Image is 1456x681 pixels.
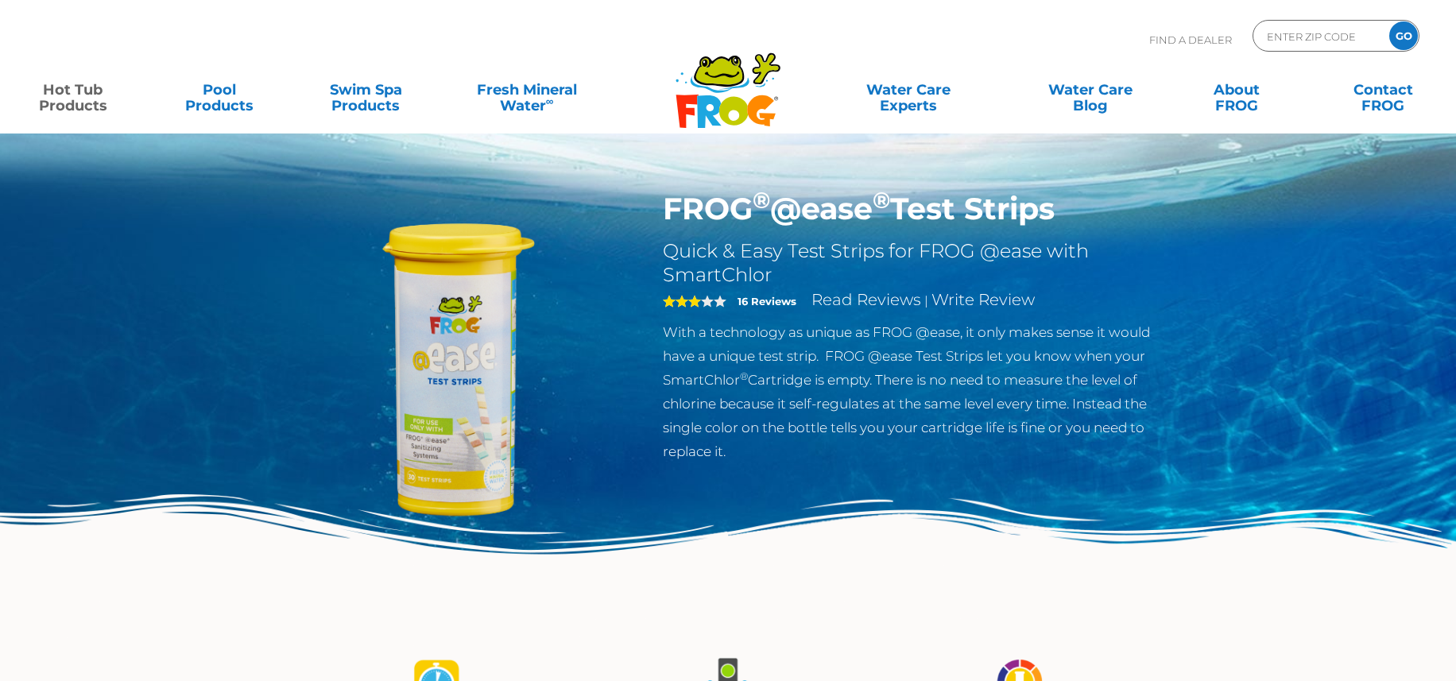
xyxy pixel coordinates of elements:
[275,191,639,555] img: FROG-@ease-TS-Bottle.png
[1389,21,1418,50] input: GO
[16,74,130,106] a: Hot TubProducts
[1033,74,1147,106] a: Water CareBlog
[663,239,1182,287] h2: Quick & Easy Test Strips for FROG @ease with SmartChlor
[811,290,921,309] a: Read Reviews
[931,290,1035,309] a: Write Review
[740,370,748,382] sup: ®
[1179,74,1293,106] a: AboutFROG
[309,74,423,106] a: Swim SpaProducts
[753,186,770,214] sup: ®
[663,191,1182,227] h1: FROG @ease Test Strips
[546,95,554,107] sup: ∞
[873,186,890,214] sup: ®
[815,74,1001,106] a: Water CareExperts
[667,32,789,129] img: Frog Products Logo
[1326,74,1440,106] a: ContactFROG
[924,293,928,308] span: |
[738,295,796,308] strong: 16 Reviews
[162,74,276,106] a: PoolProducts
[663,320,1182,463] p: With a technology as unique as FROG @ease, it only makes sense it would have a unique test strip....
[455,74,598,106] a: Fresh MineralWater∞
[1149,20,1232,60] p: Find A Dealer
[663,295,701,308] span: 3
